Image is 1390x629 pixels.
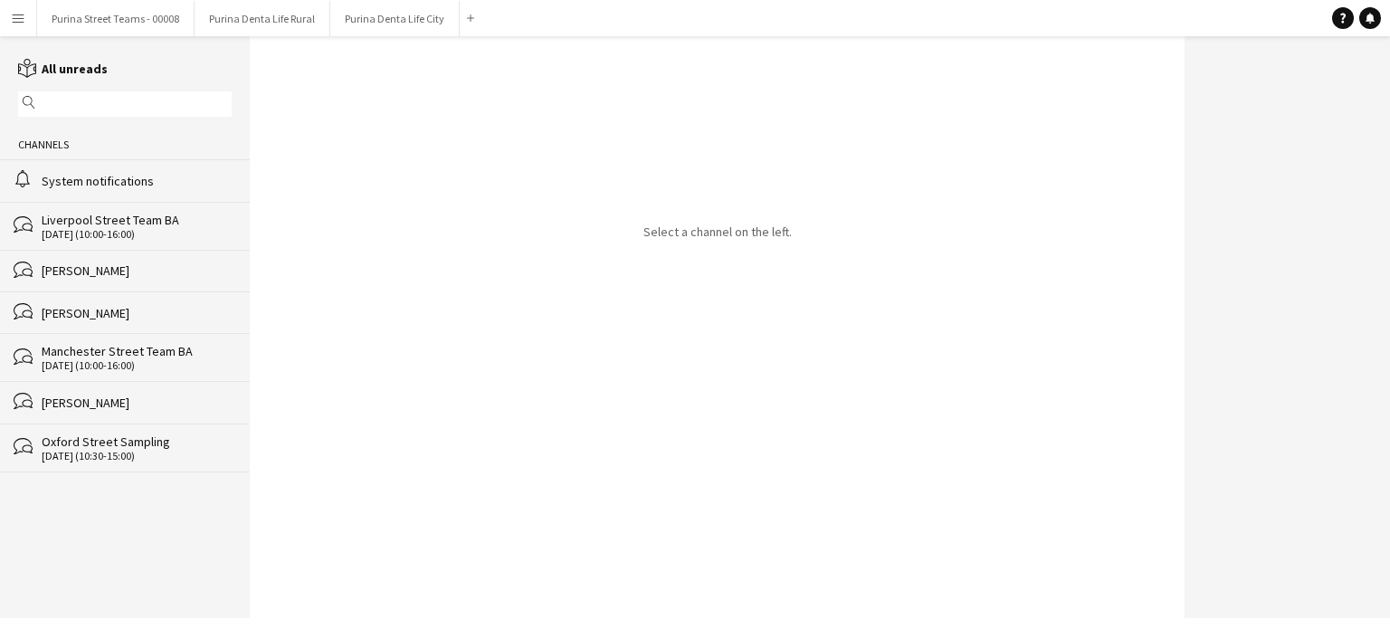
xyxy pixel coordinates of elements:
p: Select a channel on the left. [643,224,792,240]
div: [PERSON_NAME] [42,395,232,411]
a: All unreads [18,61,108,77]
button: Purina Street Teams - 00008 [37,1,195,36]
div: Manchester Street Team BA [42,343,232,359]
div: [DATE] (10:30-15:00) [42,450,232,462]
div: System notifications [42,173,232,189]
button: Purina Denta Life City [330,1,460,36]
div: [DATE] (10:00-16:00) [42,228,232,241]
div: [PERSON_NAME] [42,262,232,279]
iframe: Chat Widget [985,29,1390,629]
div: [PERSON_NAME] [42,305,232,321]
div: [DATE] (10:00-16:00) [42,359,232,372]
div: Oxford Street Sampling [42,434,232,450]
div: Liverpool Street Team BA [42,212,232,228]
button: Purina Denta Life Rural [195,1,330,36]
